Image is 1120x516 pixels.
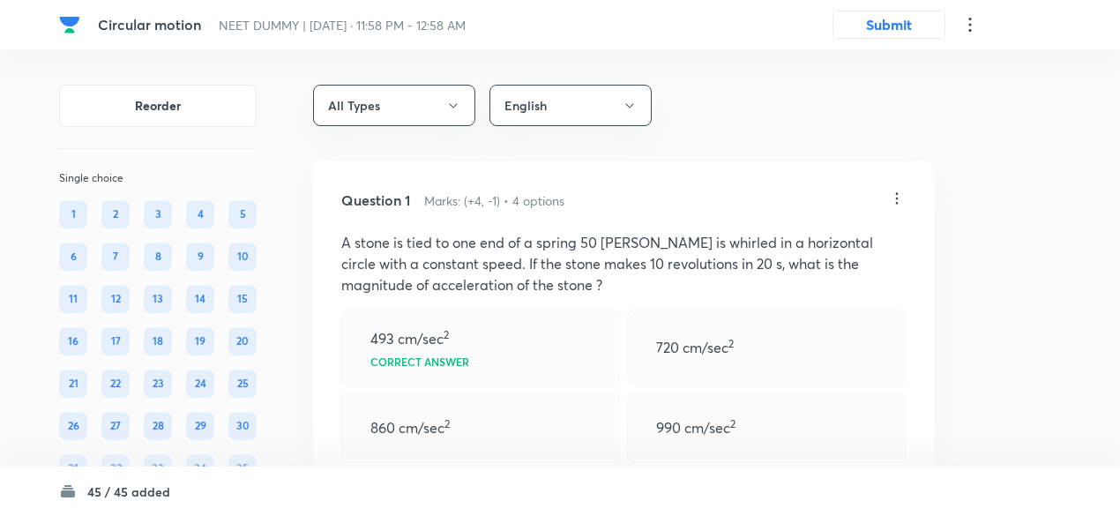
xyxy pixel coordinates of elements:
[59,327,87,355] div: 16
[424,191,564,210] h6: Marks: (+4, -1) • 4 options
[59,170,257,186] p: Single choice
[144,412,172,440] div: 28
[59,454,87,482] div: 31
[228,454,257,482] div: 35
[101,243,130,271] div: 7
[186,285,214,313] div: 14
[656,337,734,358] p: 720 cm/sec
[59,14,80,35] img: Company Logo
[228,200,257,228] div: 5
[444,328,449,341] sup: 2
[59,412,87,440] div: 26
[219,17,466,34] span: NEET DUMMY | [DATE] · 11:58 PM - 12:58 AM
[370,356,469,367] p: Correct answer
[341,232,906,295] p: A stone is tied to one end of a spring 50 [PERSON_NAME] is whirled in a horizontal circle with a ...
[228,370,257,398] div: 25
[186,243,214,271] div: 9
[728,337,734,350] sup: 2
[59,200,87,228] div: 1
[186,454,214,482] div: 34
[186,412,214,440] div: 29
[59,370,87,398] div: 21
[59,85,257,127] button: Reorder
[144,327,172,355] div: 18
[370,328,449,349] p: 493 cm/sec
[59,243,87,271] div: 6
[101,285,130,313] div: 12
[144,243,172,271] div: 8
[228,327,257,355] div: 20
[87,482,170,501] h6: 45 / 45 added
[228,285,257,313] div: 15
[101,454,130,482] div: 32
[444,417,450,430] sup: 2
[101,327,130,355] div: 17
[341,190,410,211] h5: Question 1
[186,327,214,355] div: 19
[144,454,172,482] div: 33
[833,11,945,39] button: Submit
[101,370,130,398] div: 22
[59,285,87,313] div: 11
[489,85,652,126] button: English
[101,200,130,228] div: 2
[656,417,735,438] p: 990 cm/sec
[730,417,735,430] sup: 2
[144,285,172,313] div: 13
[144,370,172,398] div: 23
[144,200,172,228] div: 3
[98,15,201,34] span: Circular motion
[370,417,450,438] p: 860 cm/sec
[186,200,214,228] div: 4
[228,412,257,440] div: 30
[101,412,130,440] div: 27
[186,370,214,398] div: 24
[313,85,475,126] button: All Types
[59,14,84,35] a: Company Logo
[228,243,257,271] div: 10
